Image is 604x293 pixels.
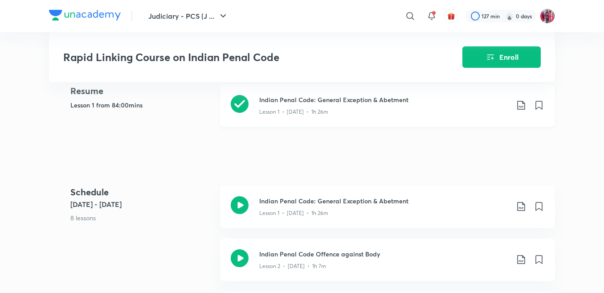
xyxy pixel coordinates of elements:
[447,12,455,20] img: avatar
[220,239,555,292] a: Indian Penal Code Offence against BodyLesson 2 • [DATE] • 1h 7m
[70,199,213,210] h5: [DATE] - [DATE]
[259,196,509,206] h3: Indian Penal Code: General Exception & Abetment
[259,249,509,259] h3: Indian Penal Code Offence against Body
[63,51,412,64] h3: Rapid Linking Course on Indian Penal Code
[49,10,121,23] a: Company Logo
[259,95,509,104] h3: Indian Penal Code: General Exception & Abetment
[444,9,458,23] button: avatar
[259,209,328,217] p: Lesson 1 • [DATE] • 1h 26m
[70,100,213,110] h5: Lesson 1 from 84:00mins
[220,186,555,239] a: Indian Penal Code: General Exception & AbetmentLesson 1 • [DATE] • 1h 26m
[70,186,213,199] h4: Schedule
[259,262,326,270] p: Lesson 2 • [DATE] • 1h 7m
[462,46,541,68] button: Enroll
[49,10,121,21] img: Company Logo
[259,108,328,116] p: Lesson 1 • [DATE] • 1h 26m
[70,84,213,98] h4: Resume
[70,213,213,223] p: 8 lessons
[505,12,514,21] img: streak
[143,7,234,25] button: Judiciary - PCS (J ...
[540,8,555,24] img: Archita Mittal
[220,84,555,137] a: Indian Penal Code: General Exception & AbetmentLesson 1 • [DATE] • 1h 26m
